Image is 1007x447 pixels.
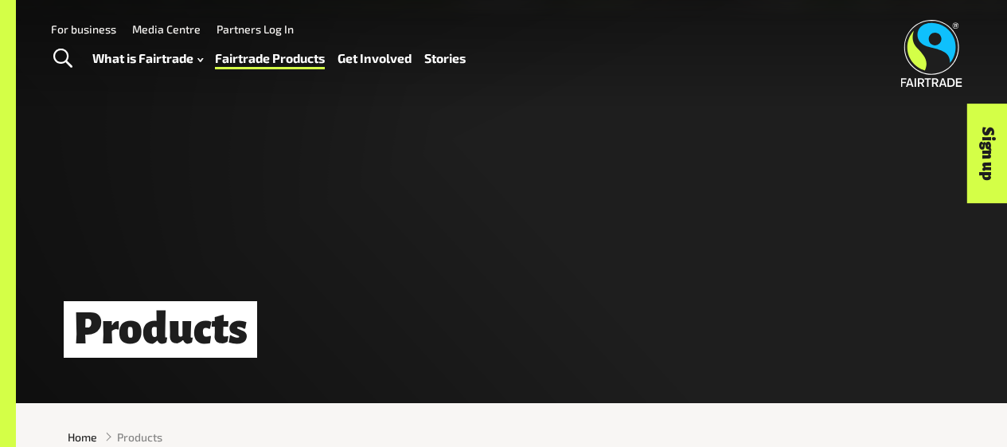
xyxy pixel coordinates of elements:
[424,47,466,69] a: Stories
[132,22,201,36] a: Media Centre
[117,429,162,445] span: Products
[68,429,97,445] a: Home
[901,20,962,87] img: Fairtrade Australia New Zealand logo
[215,47,325,69] a: Fairtrade Products
[92,47,203,69] a: What is Fairtrade
[64,301,257,358] h1: Products
[51,22,116,36] a: For business
[43,39,82,79] a: Toggle Search
[217,22,294,36] a: Partners Log In
[338,47,412,69] a: Get Involved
